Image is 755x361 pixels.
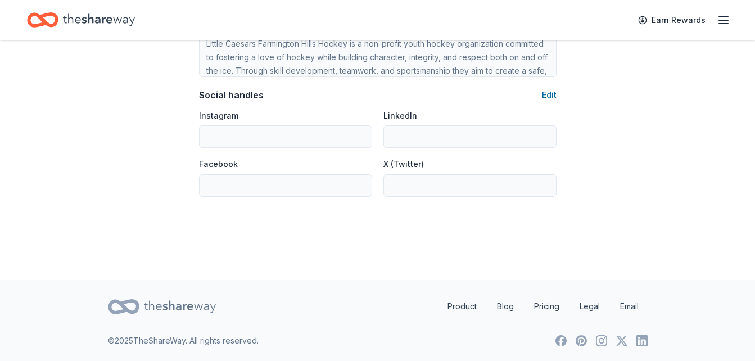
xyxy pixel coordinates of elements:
[525,295,568,318] a: Pricing
[108,334,259,348] p: © 2025 TheShareWay. All rights reserved.
[438,295,486,318] a: Product
[383,159,424,170] label: X (Twitter)
[542,88,557,102] button: Edit
[199,88,264,102] div: Social handles
[488,295,523,318] a: Blog
[383,110,417,121] label: LinkedIn
[631,10,712,30] a: Earn Rewards
[438,295,648,318] nav: quick links
[199,110,238,121] label: Instagram
[199,159,238,170] label: Facebook
[199,32,557,77] textarea: Little Caesars Farmington Hills Hockey is a non-profit youth hockey organization committed to fos...
[611,295,648,318] a: Email
[27,7,135,33] a: Home
[571,295,609,318] a: Legal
